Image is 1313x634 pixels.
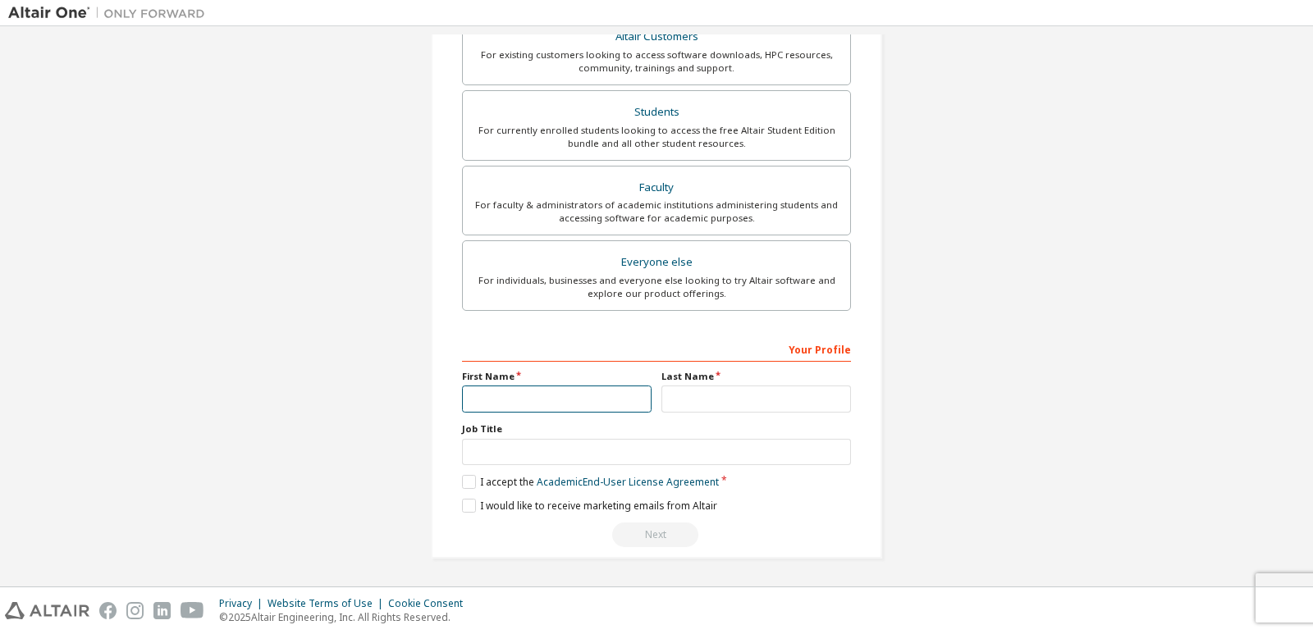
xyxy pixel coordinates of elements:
[268,597,388,610] div: Website Terms of Use
[473,25,840,48] div: Altair Customers
[99,602,117,619] img: facebook.svg
[661,370,851,383] label: Last Name
[153,602,171,619] img: linkedin.svg
[473,198,840,225] div: For faculty & administrators of academic institutions administering students and accessing softwa...
[388,597,473,610] div: Cookie Consent
[473,101,840,124] div: Students
[473,251,840,274] div: Everyone else
[462,335,851,362] div: Your Profile
[219,597,268,610] div: Privacy
[473,176,840,199] div: Faculty
[462,422,851,436] label: Job Title
[462,475,719,489] label: I accept the
[8,5,213,21] img: Altair One
[219,610,473,624] p: © 2025 Altair Engineering, Inc. All Rights Reserved.
[462,499,717,513] label: I would like to receive marketing emails from Altair
[126,602,144,619] img: instagram.svg
[473,124,840,150] div: For currently enrolled students looking to access the free Altair Student Edition bundle and all ...
[462,370,652,383] label: First Name
[537,475,719,489] a: Academic End-User License Agreement
[462,522,851,547] div: Read and acccept EULA to continue
[181,602,204,619] img: youtube.svg
[5,602,89,619] img: altair_logo.svg
[473,274,840,300] div: For individuals, businesses and everyone else looking to try Altair software and explore our prod...
[473,48,840,75] div: For existing customers looking to access software downloads, HPC resources, community, trainings ...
